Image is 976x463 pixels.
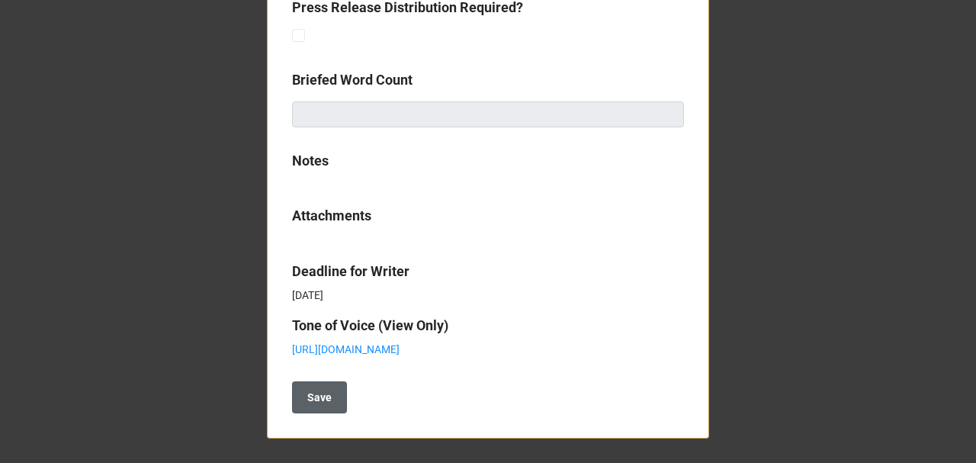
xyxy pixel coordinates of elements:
[292,343,400,355] a: [URL][DOMAIN_NAME]
[292,205,371,227] label: Attachments
[307,390,332,406] b: Save
[292,69,413,91] label: Briefed Word Count
[292,381,347,413] button: Save
[292,150,329,172] label: Notes
[292,288,684,303] p: [DATE]
[292,317,448,333] b: Tone of Voice (View Only)
[292,263,409,279] b: Deadline for Writer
